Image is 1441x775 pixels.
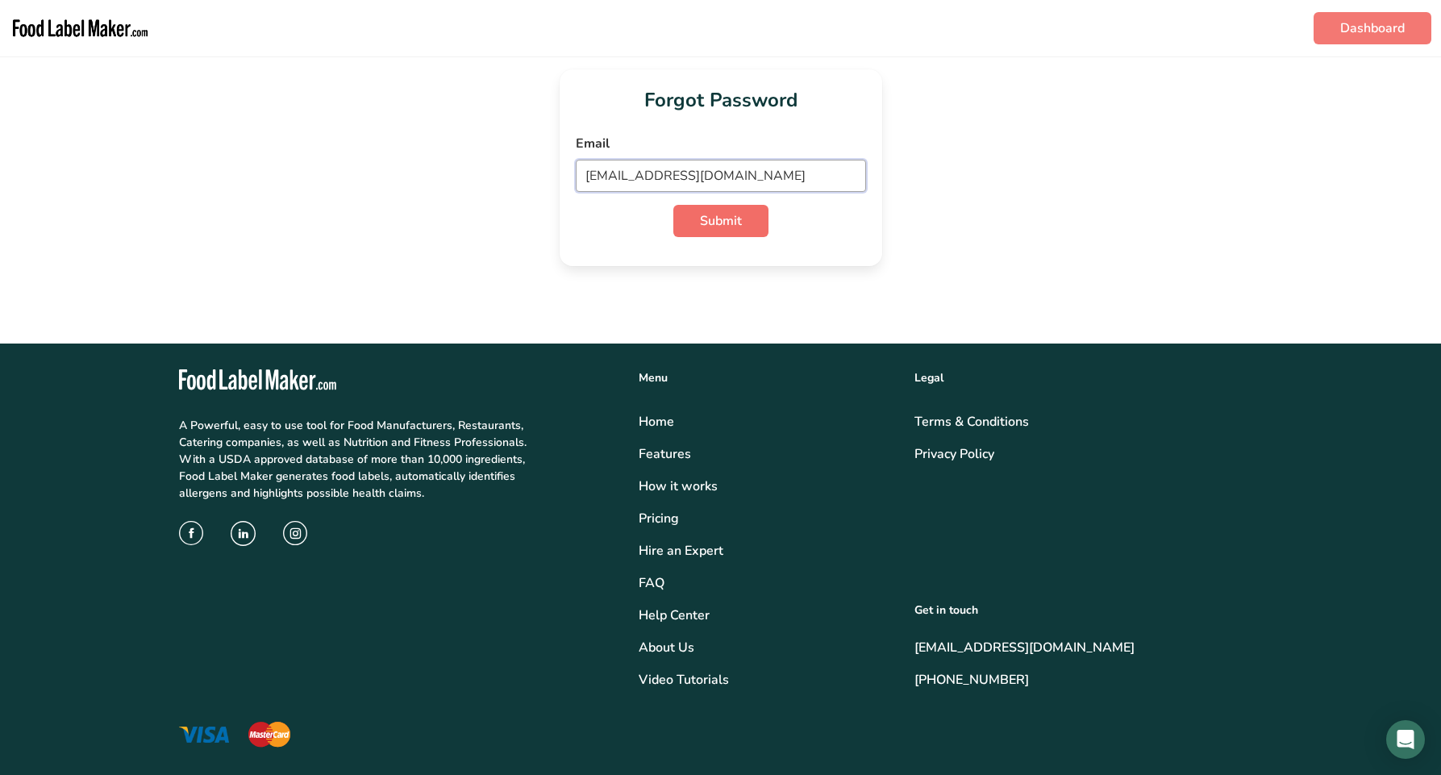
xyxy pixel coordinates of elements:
h1: Forgot Password [576,85,866,115]
label: Email [576,134,866,153]
button: Submit [673,205,768,237]
div: Open Intercom Messenger [1386,720,1425,759]
span: Submit [700,211,742,231]
div: Legal [914,369,1263,386]
div: How it works [639,477,895,496]
a: Terms & Conditions [914,412,1263,431]
a: Privacy Policy [914,444,1263,464]
a: About Us [639,638,895,657]
a: FAQ [639,573,895,593]
a: Dashboard [1314,12,1431,44]
img: visa [179,727,229,743]
a: [EMAIL_ADDRESS][DOMAIN_NAME] [914,638,1263,657]
a: Home [639,412,895,431]
img: Food Label Maker [10,6,151,50]
a: Hire an Expert [639,541,895,560]
div: Menu [639,369,895,386]
a: [PHONE_NUMBER] [914,670,1263,690]
a: Video Tutorials [639,670,895,690]
a: Pricing [639,509,895,528]
a: Help Center [639,606,895,625]
div: Get in touch [914,602,1263,619]
a: Features [639,444,895,464]
p: A Powerful, easy to use tool for Food Manufacturers, Restaurants, Catering companies, as well as ... [179,417,531,502]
